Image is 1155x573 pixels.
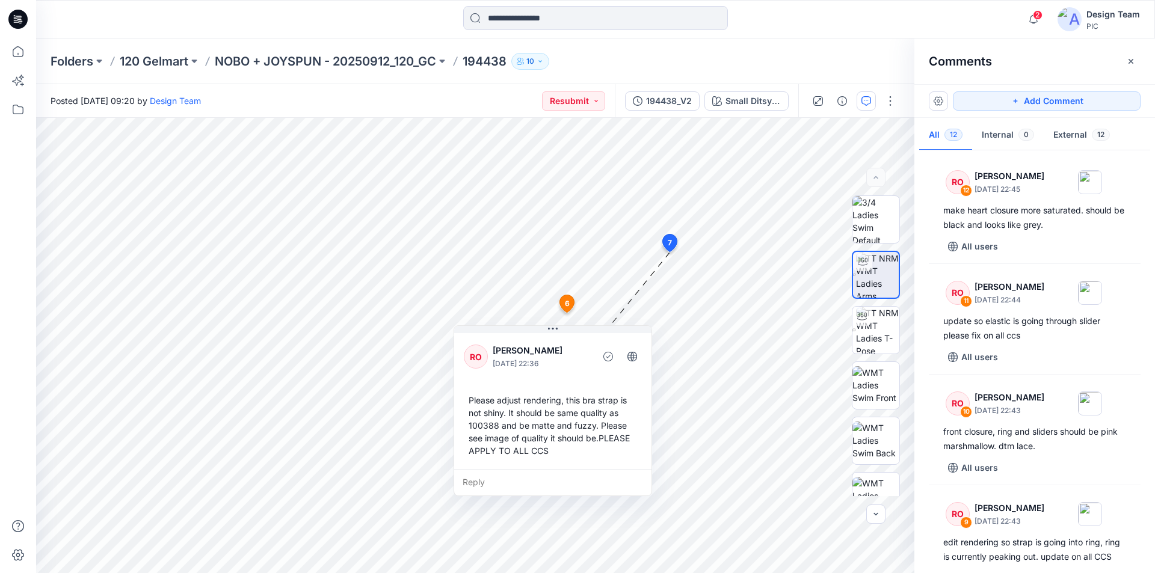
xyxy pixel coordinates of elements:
h2: Comments [929,54,992,69]
span: 12 [944,129,962,141]
button: Internal [972,120,1044,151]
div: RO [946,391,970,415]
a: Design Team [150,96,201,106]
span: 7 [668,237,672,248]
button: Details [833,91,852,111]
img: TT NRM WMT Ladies Arms Down [856,252,899,298]
img: WMT Ladies Swim Back [852,421,899,459]
p: 10 [526,55,534,68]
div: 9 [960,516,972,529]
div: 194438_V2 [646,94,692,108]
div: make heart closure more saturated. should be black and looks like grey. [943,203,1126,232]
div: PIC [1086,22,1140,31]
div: edit rendering so strap is going into ring, ring is currently peaking out. update on all CCS [943,535,1126,564]
button: All users [943,348,1003,367]
p: [DATE] 22:45 [975,183,1044,195]
p: All users [961,239,998,254]
div: RO [946,502,970,526]
div: RO [464,345,488,369]
p: [PERSON_NAME] [975,501,1044,515]
p: [PERSON_NAME] [493,343,591,358]
span: 0 [1018,129,1034,141]
div: 11 [960,295,972,307]
img: avatar [1058,7,1082,31]
p: All users [961,350,998,364]
div: 10 [960,406,972,418]
p: [PERSON_NAME] [975,280,1044,294]
img: TT NRM WMT Ladies T-Pose [856,307,899,354]
a: 120 Gelmart [120,53,188,70]
span: 12 [1092,129,1110,141]
p: [DATE] 22:44 [975,294,1044,306]
button: All [919,120,972,151]
span: 6 [565,298,570,309]
div: Design Team [1086,7,1140,22]
div: Please adjust rendering, this bra strap is not shiny. It should be same quality as 100388 and be ... [464,389,642,462]
div: Reply [454,469,651,495]
img: 3/4 Ladies Swim Default [852,196,899,243]
p: [DATE] 22:36 [493,358,591,370]
button: All users [943,237,1003,256]
div: 12 [960,185,972,197]
button: 10 [511,53,549,70]
a: Folders [51,53,93,70]
button: 194438_V2 [625,91,700,111]
p: [PERSON_NAME] [975,169,1044,183]
div: Small Ditsy V1_plum Candy [725,94,781,108]
div: RO [946,170,970,194]
div: update so elastic is going through slider please fix on all ccs [943,314,1126,343]
p: [DATE] 22:43 [975,515,1044,527]
button: All users [943,458,1003,477]
p: [PERSON_NAME] [975,390,1044,405]
button: Small Ditsy V1_plum Candy [704,91,789,111]
img: WMT Ladies Swim Front [852,366,899,404]
button: Add Comment [953,91,1141,111]
button: External [1044,120,1120,151]
span: 2 [1033,10,1043,20]
p: [DATE] 22:43 [975,405,1044,417]
span: Posted [DATE] 09:20 by [51,94,201,107]
div: RO [946,281,970,305]
img: WMT Ladies Swim Left [852,477,899,515]
p: All users [961,461,998,475]
a: NOBO + JOYSPUN - 20250912_120_GC [215,53,436,70]
div: front closure, ring and sliders should be pink marshmallow. dtm lace. [943,424,1126,453]
p: 194438 [463,53,507,70]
